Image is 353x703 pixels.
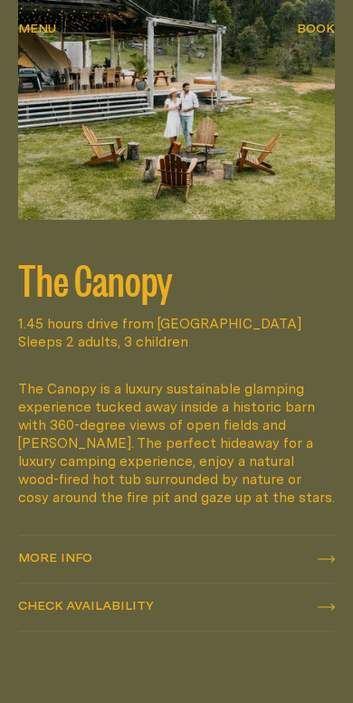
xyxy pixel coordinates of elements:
[18,599,154,612] span: Check availability
[18,584,335,631] button: check availability
[18,256,335,299] h2: The Canopy
[18,22,56,34] span: Menu
[297,22,335,34] span: Book
[18,332,335,350] span: Sleeps 2 adults, 3 children
[18,551,92,564] span: More info
[18,21,56,39] button: show menu
[297,21,335,39] button: show booking tray
[18,536,335,583] a: More info
[18,314,335,332] span: 1.45 hours drive from [GEOGRAPHIC_DATA]
[18,379,335,506] div: The Canopy is a luxury sustainable glamping experience tucked away inside a historic barn with 36...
